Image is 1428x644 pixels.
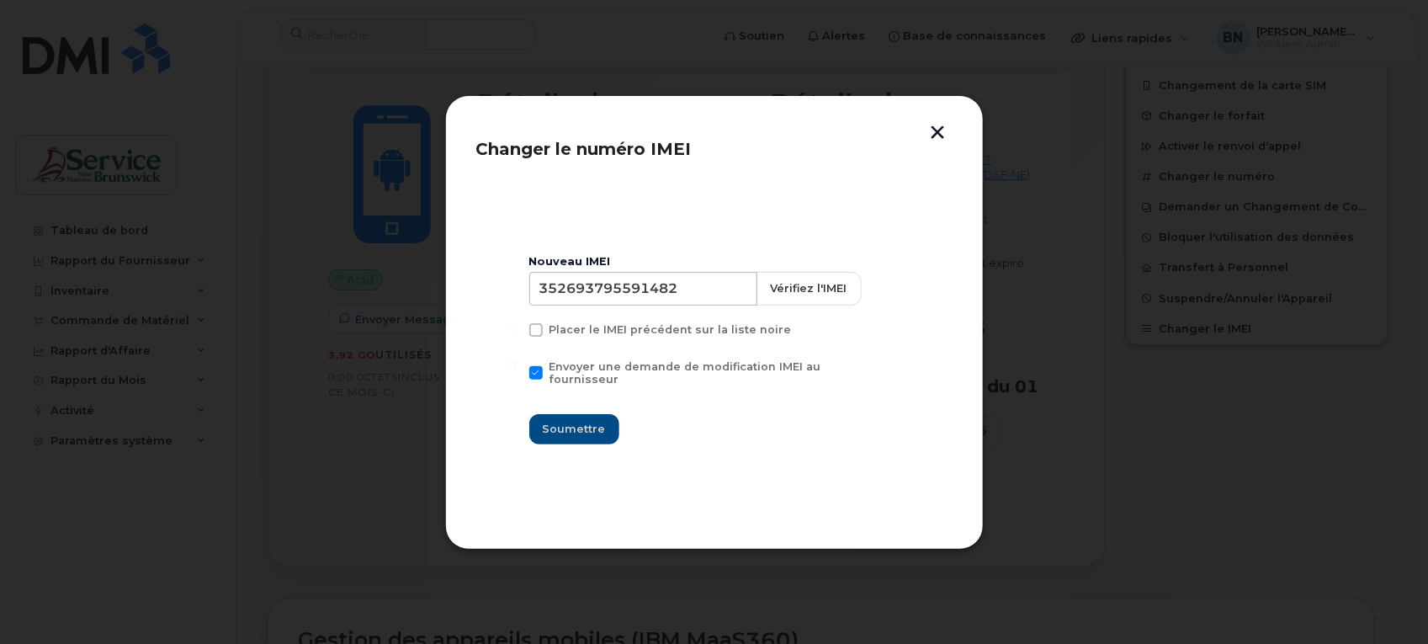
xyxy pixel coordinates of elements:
button: Soumettre [529,414,619,444]
input: Placer le IMEI précédent sur la liste noire [509,323,518,332]
span: Soumettre [543,421,606,437]
span: Changer le numéro IMEI [476,139,692,159]
button: Vérifiez l'IMEI [756,272,862,306]
span: Envoyer une demande de modification IMEI au fournisseur [549,360,821,386]
input: Envoyer une demande de modification IMEI au fournisseur [509,360,518,369]
div: Nouveau IMEI [529,255,900,269]
span: Placer le IMEI précédent sur la liste noire [549,323,792,336]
